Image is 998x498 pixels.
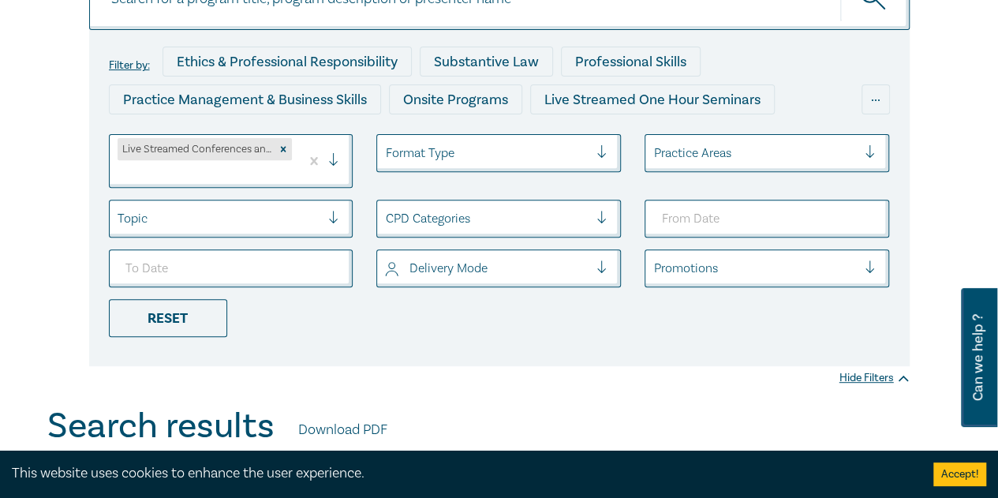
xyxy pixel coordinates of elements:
[933,462,986,486] button: Accept cookies
[109,84,381,114] div: Practice Management & Business Skills
[12,463,910,484] div: This website uses cookies to enhance the user experience.
[420,47,553,77] div: Substantive Law
[653,260,656,277] input: select
[839,370,910,386] div: Hide Filters
[118,165,121,182] input: select
[109,59,150,72] label: Filter by:
[385,210,388,227] input: select
[561,47,701,77] div: Professional Skills
[530,84,775,114] div: Live Streamed One Hour Seminars
[414,122,664,152] div: Live Streamed Practical Workshops
[385,260,388,277] input: select
[118,210,121,227] input: select
[970,298,985,417] span: Can we help ?
[118,138,275,160] div: Live Streamed Conferences and Intensives
[298,420,387,440] a: Download PDF
[645,200,889,238] input: From Date
[385,144,388,162] input: select
[389,84,522,114] div: Onsite Programs
[109,249,353,287] input: To Date
[653,144,656,162] input: select
[275,138,292,160] div: Remove Live Streamed Conferences and Intensives
[862,84,890,114] div: ...
[47,406,275,447] h1: Search results
[163,47,412,77] div: Ethics & Professional Responsibility
[109,122,406,152] div: Live Streamed Conferences and Intensives
[109,299,227,337] div: Reset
